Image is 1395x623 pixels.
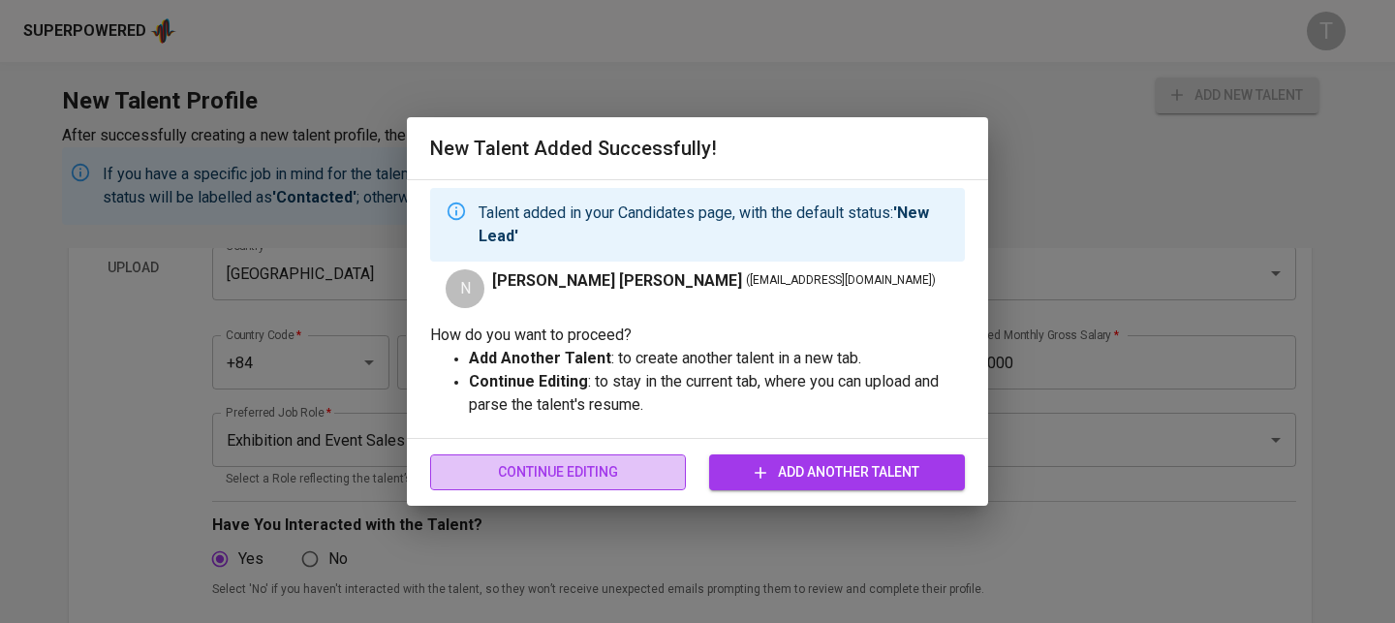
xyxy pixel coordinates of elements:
span: Continue Editing [446,460,670,484]
p: : to create another talent in a new tab. [469,347,965,370]
p: Talent added in your Candidates page, with the default status: [479,202,949,248]
span: Add Another Talent [725,460,949,484]
strong: Add Another Talent [469,349,611,367]
span: ( [EMAIL_ADDRESS][DOMAIN_NAME] ) [746,271,936,291]
p: : to stay in the current tab, where you can upload and parse the talent's resume. [469,370,965,417]
strong: Continue Editing [469,372,588,390]
div: N [446,269,484,308]
span: [PERSON_NAME] [PERSON_NAME] [492,269,742,293]
button: Add Another Talent [709,454,965,490]
p: How do you want to proceed? [430,324,965,347]
h6: New Talent Added Successfully! [430,133,965,164]
button: Continue Editing [430,454,686,490]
